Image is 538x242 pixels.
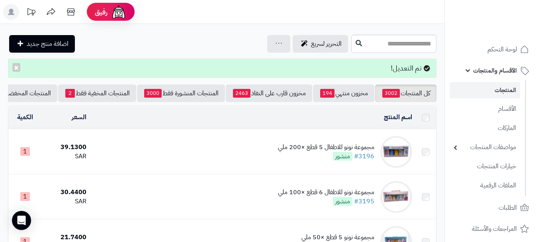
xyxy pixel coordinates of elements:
a: المنتجات المنشورة فقط3000 [137,85,225,102]
a: اضافة منتج جديد [9,35,75,53]
span: اضافة منتج جديد [27,39,68,49]
a: المنتجات المخفية فقط2 [58,85,136,102]
span: رفيق [95,7,108,17]
span: 1 [20,147,30,156]
img: مجموعة نونو للاطفال 6 قطع ×100 ملي [380,181,412,213]
a: خيارات المنتجات [450,158,520,175]
span: لوحة التحكم [487,44,517,55]
a: #3196 [354,151,374,161]
a: مخزون قارب على النفاذ2463 [226,85,312,102]
div: مجموعة نونو للاطفال 5 قطع ×200 ملي [278,143,374,152]
img: مجموعة نونو للاطفال 5 قطع ×200 ملي [380,136,412,168]
div: Open Intercom Messenger [12,211,31,230]
span: 194 [320,89,335,98]
span: 3002 [382,89,400,98]
div: مجموعة نونو للاطفال 6 قطع ×100 ملي [278,188,374,197]
div: 39.1300 [45,143,87,152]
span: التحرير لسريع [311,39,342,49]
a: الطلبات [450,198,533,217]
a: الكمية [17,112,33,122]
span: 3000 [144,89,162,98]
a: مواصفات المنتجات [450,139,520,156]
span: منشور [333,152,352,161]
a: لوحة التحكم [450,40,533,59]
div: SAR [45,152,87,161]
a: السعر [72,112,86,122]
span: الأقسام والمنتجات [473,65,517,76]
a: كل المنتجات3002 [375,85,436,102]
span: الطلبات [499,202,517,213]
span: 2463 [233,89,250,98]
span: المراجعات والأسئلة [472,223,517,234]
a: #3195 [354,197,374,206]
span: منشور [333,197,352,206]
a: المراجعات والأسئلة [450,219,533,238]
div: 30.4400 [45,188,87,197]
span: 1 [20,192,30,201]
a: الأقسام [450,100,520,118]
button: × [12,63,20,72]
img: logo-2.png [484,6,530,23]
a: التحرير لسريع [293,35,348,53]
div: تم التعديل! [8,59,436,78]
img: ai-face.png [111,4,127,20]
a: الماركات [450,120,520,137]
a: مخزون منتهي194 [313,85,374,102]
a: الملفات الرقمية [450,177,520,194]
div: 21.7400 [45,233,87,242]
a: المنتجات [450,82,520,98]
a: اسم المنتج [384,112,412,122]
span: 2 [65,89,75,98]
div: مجموعة نونو 5 قطع ×50 ملي [301,233,374,242]
div: SAR [45,197,87,206]
a: تحديثات المنصة [21,4,41,22]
